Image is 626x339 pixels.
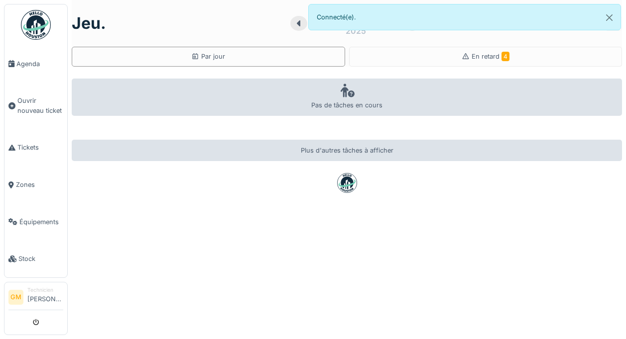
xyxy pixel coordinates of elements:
div: 2025 [346,25,366,37]
span: Équipements [19,217,63,227]
a: Zones [4,166,67,203]
a: Tickets [4,129,67,167]
li: GM [8,290,23,305]
div: Plus d'autres tâches à afficher [72,140,622,161]
a: Agenda [4,45,67,83]
img: badge-BVDL4wpA.svg [337,173,357,193]
span: Zones [16,180,63,189]
div: Technicien [27,286,63,294]
div: Par jour [191,52,225,61]
img: Badge_color-CXgf-gQk.svg [21,10,51,40]
span: Ouvrir nouveau ticket [17,96,63,115]
div: Connecté(e). [308,4,622,30]
li: [PERSON_NAME] [27,286,63,308]
div: Pas de tâches en cours [72,79,622,116]
a: GM Technicien[PERSON_NAME] [8,286,63,310]
a: Équipements [4,203,67,241]
a: Stock [4,241,67,278]
h1: jeu. [72,14,106,33]
span: Stock [18,254,63,263]
a: Ouvrir nouveau ticket [4,83,67,129]
span: En retard [472,53,509,60]
span: 4 [501,52,509,61]
button: Close [598,4,621,31]
span: Tickets [17,143,63,152]
span: Agenda [16,59,63,69]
